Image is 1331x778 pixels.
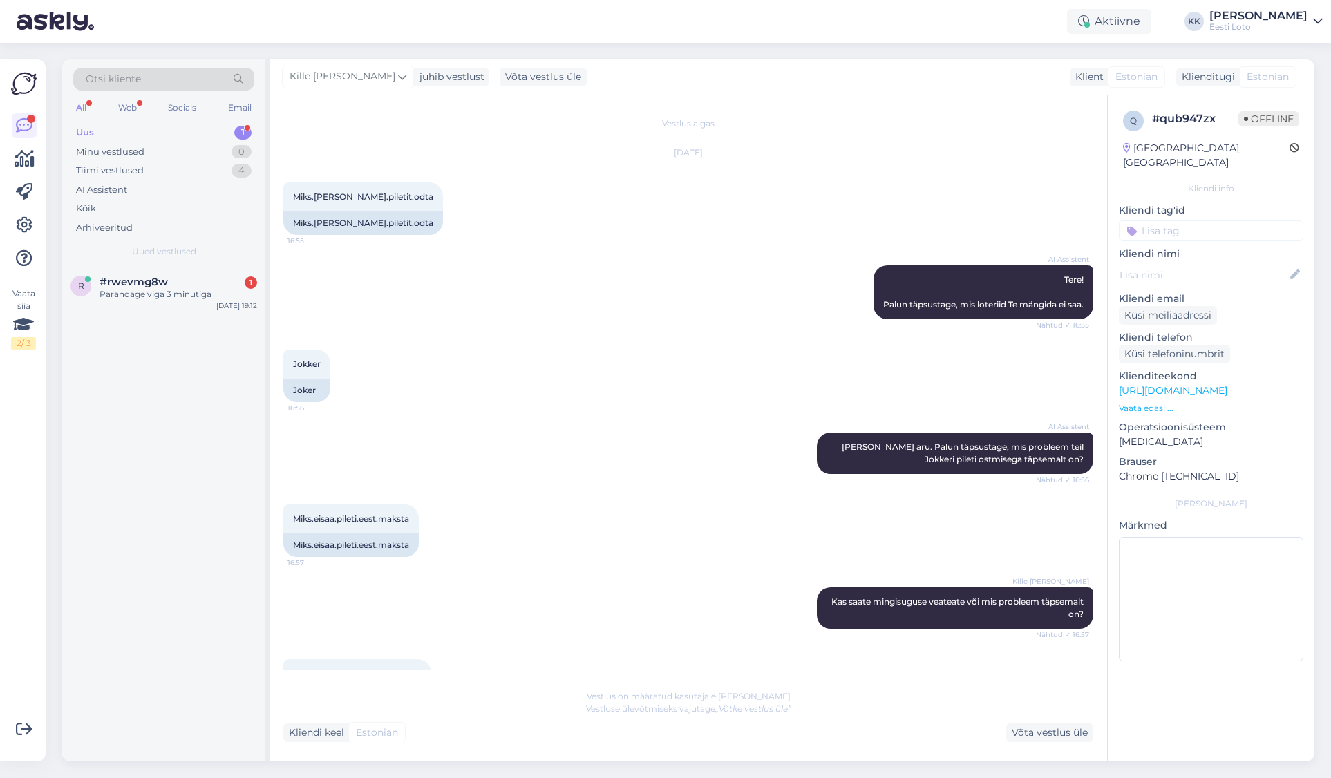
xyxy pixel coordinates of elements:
span: 16:57 [287,558,339,568]
div: All [73,99,89,117]
a: [URL][DOMAIN_NAME] [1119,384,1227,397]
p: Kliendi tag'id [1119,203,1303,218]
div: KK [1184,12,1204,31]
div: juhib vestlust [414,70,484,84]
div: Minu vestlused [76,145,144,159]
span: Vestlus on määratud kasutajale [PERSON_NAME] [587,691,791,701]
input: Lisa nimi [1120,267,1287,283]
span: Kas saate mingisuguse veateate või mis probleem täpsemalt on? [831,596,1086,619]
span: Kille [PERSON_NAME] [290,69,395,84]
div: Parandage viga 3 minutiga [100,288,257,301]
img: Askly Logo [11,70,37,97]
span: Estonian [356,725,398,740]
div: Socials [165,99,199,117]
div: [DATE] 19:12 [216,301,257,311]
div: Klienditugi [1176,70,1235,84]
div: Vaata siia [11,287,36,350]
div: AI Assistent [76,183,127,197]
span: Estonian [1247,70,1289,84]
div: 2 / 3 [11,337,36,350]
div: Arhiveeritud [76,221,133,235]
span: r [78,281,84,291]
span: AI Assistent [1037,254,1089,265]
p: Kliendi telefon [1119,330,1303,345]
span: Nähtud ✓ 16:55 [1036,320,1089,330]
span: 16:55 [287,236,339,246]
span: Miks.eisaa.pileti.eest.maksta [293,513,409,524]
div: Võta vestlus üle [1006,723,1093,742]
div: Klient [1070,70,1104,84]
span: [PERSON_NAME] aru. Palun täpsustage, mis probleem teil Jokkeri pileti ostmisega täpsemalt on? [842,442,1086,464]
i: „Võtke vestlus üle” [715,703,791,714]
div: Aktiivne [1067,9,1151,34]
span: Uued vestlused [132,245,196,258]
p: Vaata edasi ... [1119,402,1303,415]
span: 16:56 [287,403,339,413]
div: [PERSON_NAME] [1209,10,1308,21]
div: [PERSON_NAME] [1119,497,1303,510]
div: Miks.[PERSON_NAME].piletit.odta [283,211,443,235]
p: Brauser [1119,455,1303,469]
p: Chrome [TECHNICAL_ID] [1119,469,1303,484]
span: Nähtud ✓ 16:56 [1036,475,1089,485]
p: [MEDICAL_DATA] [1119,435,1303,449]
div: 1 [245,276,257,289]
span: Offline [1238,111,1299,126]
span: Kille [PERSON_NAME] [1012,576,1089,587]
span: Otsi kliente [86,72,141,86]
div: Kliendi keel [283,725,344,740]
div: Uus [76,126,94,140]
div: Kliendi info [1119,182,1303,195]
a: [PERSON_NAME]Eesti Loto [1209,10,1323,32]
span: Jokker [293,359,321,369]
span: Estonian [1115,70,1158,84]
div: 4 [232,164,252,178]
input: Lisa tag [1119,220,1303,241]
span: AI Assistent [1037,421,1089,432]
span: #rwevmg8w [100,276,168,288]
div: Küsi telefoninumbrit [1119,345,1230,363]
p: Märkmed [1119,518,1303,533]
div: Võta vestlus üle [500,68,587,86]
span: Vestluse ülevõtmiseks vajutage [586,703,791,714]
div: [GEOGRAPHIC_DATA], [GEOGRAPHIC_DATA] [1123,141,1290,170]
span: Miks.[PERSON_NAME].piletit.odta [293,191,433,202]
div: Web [115,99,140,117]
div: Kõik [76,202,96,216]
div: Joker [283,379,330,402]
span: Nähtud ✓ 16:57 [1036,629,1089,640]
div: Email [225,99,254,117]
p: Operatsioonisüsteem [1119,420,1303,435]
div: 0 [232,145,252,159]
div: # qub947zx [1152,111,1238,127]
div: Vestlus algas [283,117,1093,130]
div: Tiimi vestlused [76,164,144,178]
div: Küsi meiliaadressi [1119,306,1217,325]
p: Klienditeekond [1119,369,1303,383]
span: q [1130,115,1137,126]
div: Eesti Loto [1209,21,1308,32]
span: Tahan.kinnitada.oma piletiostu [293,668,422,679]
div: [DATE] [283,146,1093,159]
p: Kliendi email [1119,292,1303,306]
div: 1 [234,126,252,140]
p: Kliendi nimi [1119,247,1303,261]
div: Miks.eisaa.pileti.eest.maksta [283,533,419,557]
